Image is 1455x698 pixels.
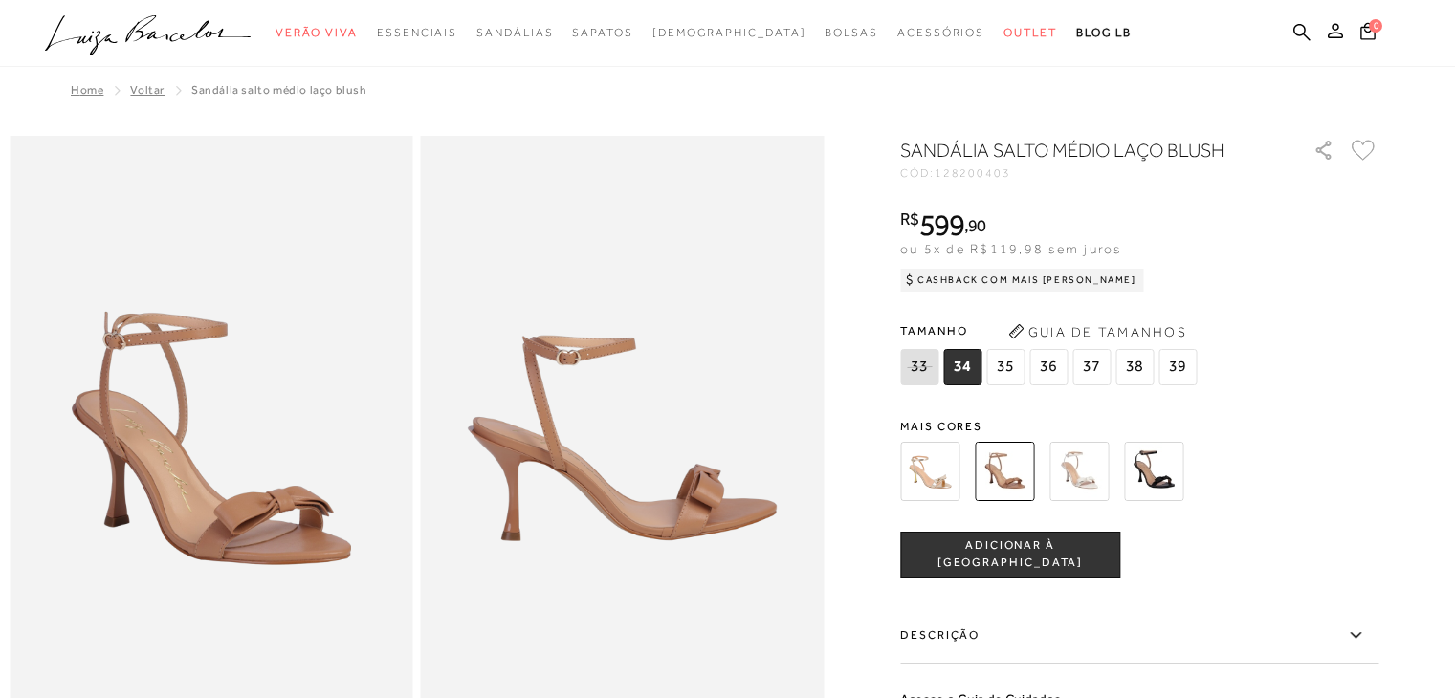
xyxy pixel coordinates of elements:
[1124,442,1183,501] img: SANDÁLIA SALTO MÉDIO LAÇO PRETA
[1029,349,1068,385] span: 36
[968,215,986,235] span: 90
[825,15,878,51] a: noSubCategoriesText
[900,532,1120,578] button: ADICIONAR À [GEOGRAPHIC_DATA]
[130,83,165,97] a: Voltar
[900,241,1121,256] span: ou 5x de R$119,98 sem juros
[71,83,103,97] a: Home
[986,349,1025,385] span: 35
[900,421,1378,432] span: Mais cores
[1369,19,1382,33] span: 0
[476,26,553,39] span: Sandálias
[1076,26,1132,39] span: BLOG LB
[901,537,1119,571] span: ADICIONAR À [GEOGRAPHIC_DATA]
[900,608,1378,664] label: Descrição
[1003,15,1057,51] a: noSubCategoriesText
[900,137,1259,164] h1: SANDÁLIA SALTO MÉDIO LAÇO BLUSH
[572,26,632,39] span: Sapatos
[900,442,959,501] img: SANDÁLIA COM LAÇO DELICADO EM METALIZADO DOURADO DE SALTO ALTO
[900,349,938,385] span: 33
[377,15,457,51] a: noSubCategoriesText
[652,26,806,39] span: [DEMOGRAPHIC_DATA]
[1003,26,1057,39] span: Outlet
[1355,21,1381,47] button: 0
[935,166,1011,180] span: 128200403
[191,83,367,97] span: SANDÁLIA SALTO MÉDIO LAÇO BLUSH
[572,15,632,51] a: noSubCategoriesText
[897,26,984,39] span: Acessórios
[943,349,981,385] span: 34
[276,15,358,51] a: noSubCategoriesText
[1158,349,1197,385] span: 39
[1076,15,1132,51] a: BLOG LB
[900,210,919,228] i: R$
[919,207,964,242] span: 599
[276,26,358,39] span: Verão Viva
[900,316,1201,345] span: Tamanho
[900,167,1283,179] div: CÓD:
[900,269,1144,292] div: Cashback com Mais [PERSON_NAME]
[964,217,986,234] i: ,
[476,15,553,51] a: noSubCategoriesText
[1115,349,1154,385] span: 38
[1049,442,1109,501] img: SANDÁLIA SALTO MÉDIO LAÇO OFF WHITE
[1002,316,1193,347] button: Guia de Tamanhos
[975,442,1034,501] img: SANDÁLIA SALTO MÉDIO LAÇO BLUSH
[897,15,984,51] a: noSubCategoriesText
[377,26,457,39] span: Essenciais
[1072,349,1111,385] span: 37
[652,15,806,51] a: noSubCategoriesText
[825,26,878,39] span: Bolsas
